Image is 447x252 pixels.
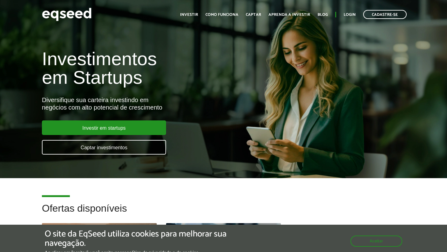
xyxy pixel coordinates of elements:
a: Cadastre-se [363,10,407,19]
a: Blog [318,13,328,17]
div: Diversifique sua carteira investindo em negócios com alto potencial de crescimento [42,96,256,111]
h1: Investimentos em Startups [42,50,256,87]
button: Aceitar [350,236,402,247]
a: Captar investimentos [42,140,166,155]
a: Investir em startups [42,120,166,135]
a: Investir [180,13,198,17]
a: Login [344,13,356,17]
a: Aprenda a investir [269,13,310,17]
img: EqSeed [42,6,92,23]
a: Como funciona [205,13,238,17]
h2: Ofertas disponíveis [42,203,405,223]
a: Captar [246,13,261,17]
h5: O site da EqSeed utiliza cookies para melhorar sua navegação. [45,229,259,249]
